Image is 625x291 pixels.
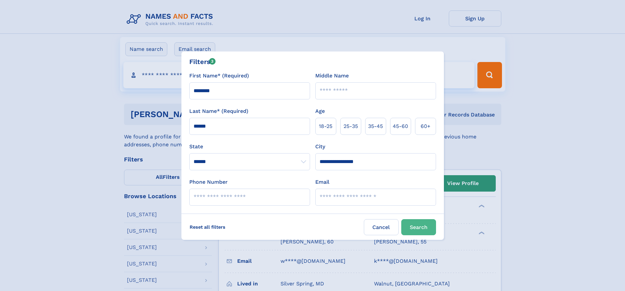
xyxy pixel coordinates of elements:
span: 60+ [421,122,430,130]
label: Email [315,178,329,186]
label: First Name* (Required) [189,72,249,80]
label: Phone Number [189,178,228,186]
label: Age [315,107,325,115]
label: Last Name* (Required) [189,107,248,115]
label: Reset all filters [185,219,230,235]
label: Cancel [364,219,399,235]
div: Filters [189,57,216,67]
span: 35‑45 [368,122,383,130]
span: 45‑60 [393,122,408,130]
span: 18‑25 [319,122,332,130]
span: 25‑35 [344,122,358,130]
label: State [189,143,310,151]
label: Middle Name [315,72,349,80]
label: City [315,143,325,151]
button: Search [401,219,436,235]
